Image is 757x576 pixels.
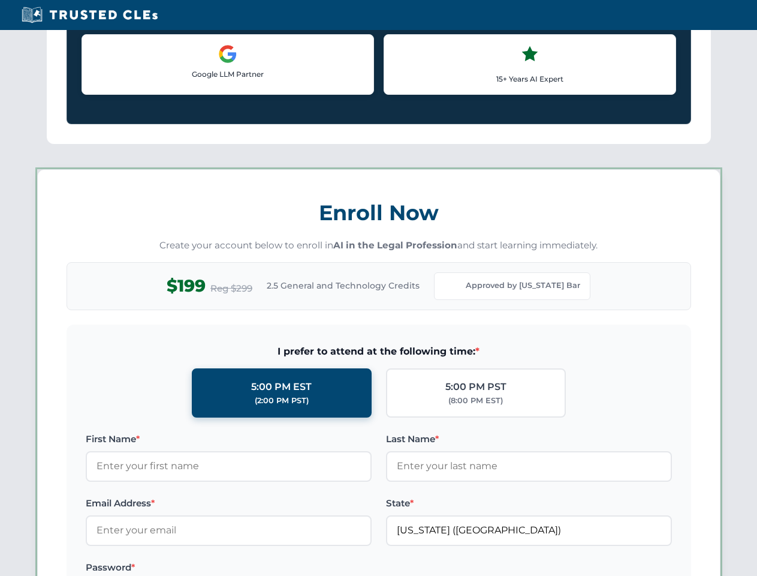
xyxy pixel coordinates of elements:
[394,73,666,85] p: 15+ Years AI Expert
[86,451,372,481] input: Enter your first name
[466,280,580,292] span: Approved by [US_STATE] Bar
[67,194,691,232] h3: Enroll Now
[386,496,672,511] label: State
[255,395,309,407] div: (2:00 PM PST)
[167,272,206,299] span: $199
[92,68,364,80] p: Google LLM Partner
[210,281,252,296] span: Reg $299
[445,379,506,395] div: 5:00 PM PST
[86,560,372,575] label: Password
[448,395,503,407] div: (8:00 PM EST)
[333,239,457,251] strong: AI in the Legal Profession
[86,515,372,545] input: Enter your email
[86,344,672,359] span: I prefer to attend at the following time:
[386,451,672,481] input: Enter your last name
[18,6,161,24] img: Trusted CLEs
[218,44,237,64] img: Google
[251,379,312,395] div: 5:00 PM EST
[386,432,672,446] label: Last Name
[67,239,691,253] p: Create your account below to enroll in and start learning immediately.
[86,496,372,511] label: Email Address
[444,278,461,295] img: Florida Bar
[386,515,672,545] input: Florida (FL)
[267,279,420,292] span: 2.5 General and Technology Credits
[86,432,372,446] label: First Name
